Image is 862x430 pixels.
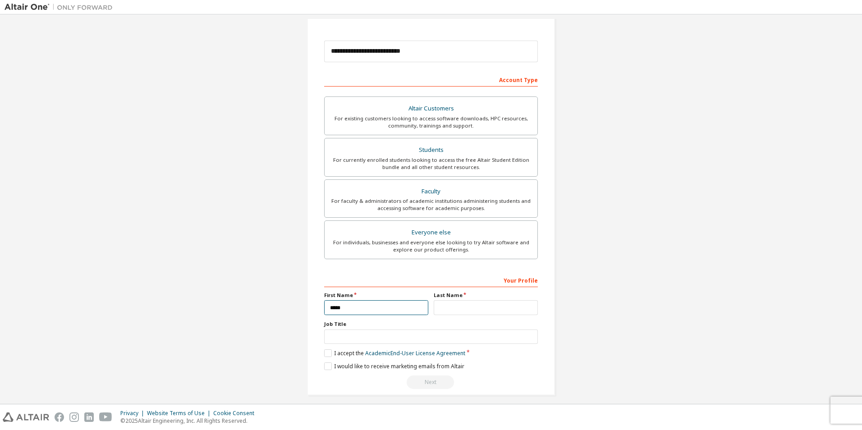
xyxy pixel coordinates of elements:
div: For currently enrolled students looking to access the free Altair Student Edition bundle and all ... [330,156,532,171]
img: linkedin.svg [84,412,94,422]
img: Altair One [5,3,117,12]
div: Account Type [324,72,538,87]
div: Read and acccept EULA to continue [324,375,538,389]
div: Altair Customers [330,102,532,115]
div: Cookie Consent [213,410,260,417]
img: youtube.svg [99,412,112,422]
div: Students [330,144,532,156]
div: For faculty & administrators of academic institutions administering students and accessing softwa... [330,197,532,212]
a: Academic End-User License Agreement [365,349,465,357]
p: © 2025 Altair Engineering, Inc. All Rights Reserved. [120,417,260,425]
div: Privacy [120,410,147,417]
img: instagram.svg [69,412,79,422]
img: facebook.svg [55,412,64,422]
div: For individuals, businesses and everyone else looking to try Altair software and explore our prod... [330,239,532,253]
label: First Name [324,292,428,299]
label: Job Title [324,320,538,328]
div: For existing customers looking to access software downloads, HPC resources, community, trainings ... [330,115,532,129]
div: Your Profile [324,273,538,287]
label: Last Name [434,292,538,299]
label: I accept the [324,349,465,357]
div: Website Terms of Use [147,410,213,417]
img: altair_logo.svg [3,412,49,422]
label: I would like to receive marketing emails from Altair [324,362,464,370]
div: Faculty [330,185,532,198]
div: Everyone else [330,226,532,239]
